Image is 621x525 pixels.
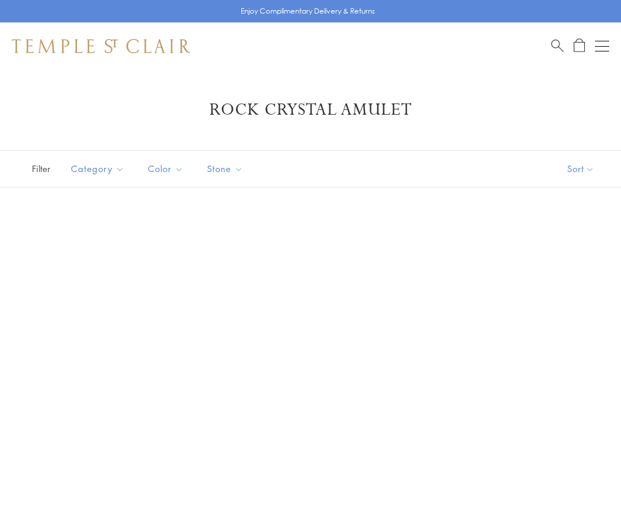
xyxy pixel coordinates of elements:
[30,99,591,121] h1: Rock Crystal Amulet
[65,161,133,176] span: Category
[12,39,190,53] img: Temple St. Clair
[595,39,609,53] button: Open navigation
[142,161,192,176] span: Color
[139,155,192,182] button: Color
[241,5,375,17] p: Enjoy Complimentary Delivery & Returns
[541,151,621,187] button: Show sort by
[574,38,585,53] a: Open Shopping Bag
[551,38,564,53] a: Search
[62,155,133,182] button: Category
[201,161,252,176] span: Stone
[198,155,252,182] button: Stone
